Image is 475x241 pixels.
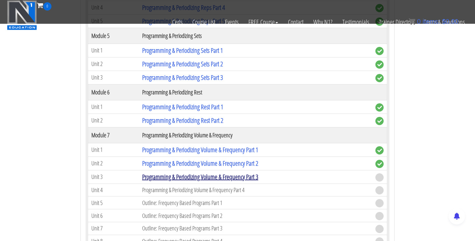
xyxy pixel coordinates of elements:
td: Outline: Frequency Based Programs Part 3 [139,222,372,235]
td: Unit 1 [88,44,139,57]
a: 0 [37,1,51,10]
span: $ [442,18,446,25]
td: Unit 3 [88,170,139,184]
span: complete [375,47,384,55]
td: Outline: Frequency Based Programs Part 1 [139,196,372,209]
a: Why N1? [308,11,337,34]
img: n1-education [7,0,37,30]
a: Programming & Periodizing Sets Part 3 [142,73,223,82]
bdi: 0.00 [442,18,459,25]
a: Programming & Periodizing Rest Part 2 [142,116,223,125]
span: 0 [43,2,51,11]
a: Terms & Conditions [419,11,470,34]
th: Module 7 [88,127,139,143]
td: Unit 3 [88,71,139,84]
span: complete [375,160,384,168]
th: Programming & Periodizing Rest [139,84,372,100]
td: Unit 6 [88,209,139,222]
span: complete [375,146,384,155]
td: Unit 1 [88,143,139,156]
a: Programming & Periodizing Sets Part 1 [142,46,223,55]
td: Unit 2 [88,114,139,127]
th: Programming & Periodizing Volume & Frequency [139,127,372,143]
span: items: [423,18,440,25]
a: FREE Course [243,11,283,34]
span: complete [375,117,384,125]
a: Programming & Periodizing Volume & Frequency Part 1 [142,145,258,154]
a: Events [220,11,243,34]
span: complete [375,74,384,82]
td: Unit 5 [88,196,139,209]
td: Programming & Periodizing Volume & Frequency Part 4 [139,184,372,196]
td: Unit 4 [88,184,139,196]
span: complete [375,60,384,69]
a: Course List [187,11,220,34]
a: Programming & Periodizing Sets Part 2 [142,59,223,68]
td: Unit 1 [88,100,139,114]
a: 0 items: $0.00 [409,18,459,25]
span: complete [375,103,384,112]
td: Unit 7 [88,222,139,235]
th: Module 6 [88,84,139,100]
a: Certs [167,11,187,34]
td: Unit 2 [88,57,139,71]
img: icon11.png [409,18,415,25]
th: Module 5 [88,28,139,44]
td: Outline: Frequency Based Programs Part 2 [139,209,372,222]
td: Unit 2 [88,156,139,170]
a: Contact [283,11,308,34]
a: Programming & Periodizing Volume & Frequency Part 2 [142,159,258,168]
th: Programming & Periodizing Sets [139,28,372,44]
a: Testimonials [337,11,374,34]
span: 0 [417,18,421,25]
a: Trainer Directory [374,11,419,34]
a: Programming & Periodizing Rest Part 1 [142,102,223,111]
a: Programming & Periodizing Volume & Frequency Part 3 [142,172,258,181]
